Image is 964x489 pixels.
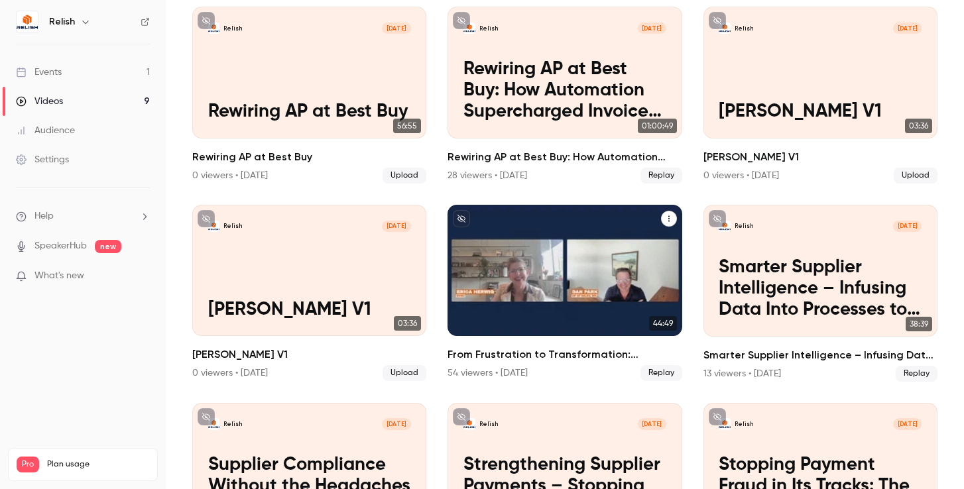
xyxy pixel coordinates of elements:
[703,7,937,184] a: Russel V1Relish[DATE][PERSON_NAME] V103:36[PERSON_NAME] V10 viewers • [DATE]Upload
[709,210,726,227] button: unpublished
[893,221,922,233] span: [DATE]
[709,408,726,425] button: unpublished
[893,418,922,430] span: [DATE]
[16,209,150,223] li: help-dropdown-opener
[453,210,470,227] button: unpublished
[638,23,666,34] span: [DATE]
[383,365,426,381] span: Upload
[47,459,149,470] span: Plan usage
[448,169,527,182] div: 28 viewers • [DATE]
[16,124,75,137] div: Audience
[192,366,268,380] div: 0 viewers • [DATE]
[703,149,937,165] h2: [PERSON_NAME] V1
[896,366,937,382] span: Replay
[198,12,215,29] button: unpublished
[703,205,937,382] li: Smarter Supplier Intelligence – Infusing Data Into Processes to Reduce Risk & Improve Decisions
[223,420,242,428] p: Relish
[394,316,421,331] span: 03:36
[638,119,677,133] span: 01:00:49
[198,210,215,227] button: unpublished
[95,240,121,253] span: new
[208,299,411,321] p: [PERSON_NAME] V1
[448,7,682,184] li: Rewiring AP at Best Buy: How Automation Supercharged Invoice Processing & AP Efficiency
[134,270,150,282] iframe: Noticeable Trigger
[463,59,666,123] p: Rewiring AP at Best Buy: How Automation Supercharged Invoice Processing & AP Efficiency
[719,101,922,123] p: [PERSON_NAME] V1
[448,7,682,184] a: Rewiring AP at Best Buy: How Automation Supercharged Invoice Processing & AP EfficiencyRelish[DAT...
[382,221,410,233] span: [DATE]
[703,205,937,382] a: Smarter Supplier Intelligence – Infusing Data Into Processes to Reduce Risk & Improve DecisionsRe...
[17,457,39,472] span: Pro
[448,149,682,165] h2: Rewiring AP at Best Buy: How Automation Supercharged Invoice Processing & AP Efficiency
[223,25,242,32] p: Relish
[703,7,937,184] li: Russel V1
[192,7,426,184] li: Rewiring AP at Best Buy
[192,347,426,362] h2: [PERSON_NAME] V1
[192,205,426,382] li: Russel V1
[393,119,421,133] span: 56:55
[49,15,75,28] h6: Relish
[905,119,932,133] span: 03:36
[638,418,666,430] span: [DATE]
[223,222,242,230] p: Relish
[479,420,498,428] p: Relish
[453,12,470,29] button: unpublished
[649,316,677,331] span: 44:49
[735,25,753,32] p: Relish
[383,168,426,184] span: Upload
[448,366,528,380] div: 54 viewers • [DATE]
[34,239,87,253] a: SpeakerHub
[16,66,62,79] div: Events
[17,11,38,32] img: Relish
[894,168,937,184] span: Upload
[16,153,69,166] div: Settings
[448,205,682,382] a: 44:49From Frustration to Transformation: Rethinking Supplier Validation at [GEOGRAPHIC_DATA]54 vi...
[192,169,268,182] div: 0 viewers • [DATE]
[640,168,682,184] span: Replay
[16,95,63,108] div: Videos
[448,205,682,382] li: From Frustration to Transformation: Rethinking Supplier Validation at Grand Valley State University
[906,317,932,331] span: 38:39
[719,257,922,321] p: Smarter Supplier Intelligence – Infusing Data Into Processes to Reduce Risk & Improve Decisions
[34,269,84,283] span: What's new
[479,25,498,32] p: Relish
[192,205,426,382] a: Russel V1Relish[DATE][PERSON_NAME] V103:36[PERSON_NAME] V10 viewers • [DATE]Upload
[735,420,753,428] p: Relish
[893,23,922,34] span: [DATE]
[703,169,779,182] div: 0 viewers • [DATE]
[448,347,682,362] h2: From Frustration to Transformation: Rethinking Supplier Validation at [GEOGRAPHIC_DATA]
[34,209,54,223] span: Help
[703,347,937,363] h2: Smarter Supplier Intelligence – Infusing Data Into Processes to Reduce Risk & Improve Decisions
[453,408,470,425] button: unpublished
[192,7,426,184] a: Rewiring AP at Best BuyRelish[DATE]Rewiring AP at Best Buy56:55Rewiring AP at Best Buy0 viewers •...
[709,12,726,29] button: unpublished
[382,418,410,430] span: [DATE]
[735,222,753,230] p: Relish
[703,367,781,380] div: 13 viewers • [DATE]
[208,101,411,123] p: Rewiring AP at Best Buy
[640,365,682,381] span: Replay
[192,149,426,165] h2: Rewiring AP at Best Buy
[198,408,215,425] button: unpublished
[382,23,410,34] span: [DATE]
